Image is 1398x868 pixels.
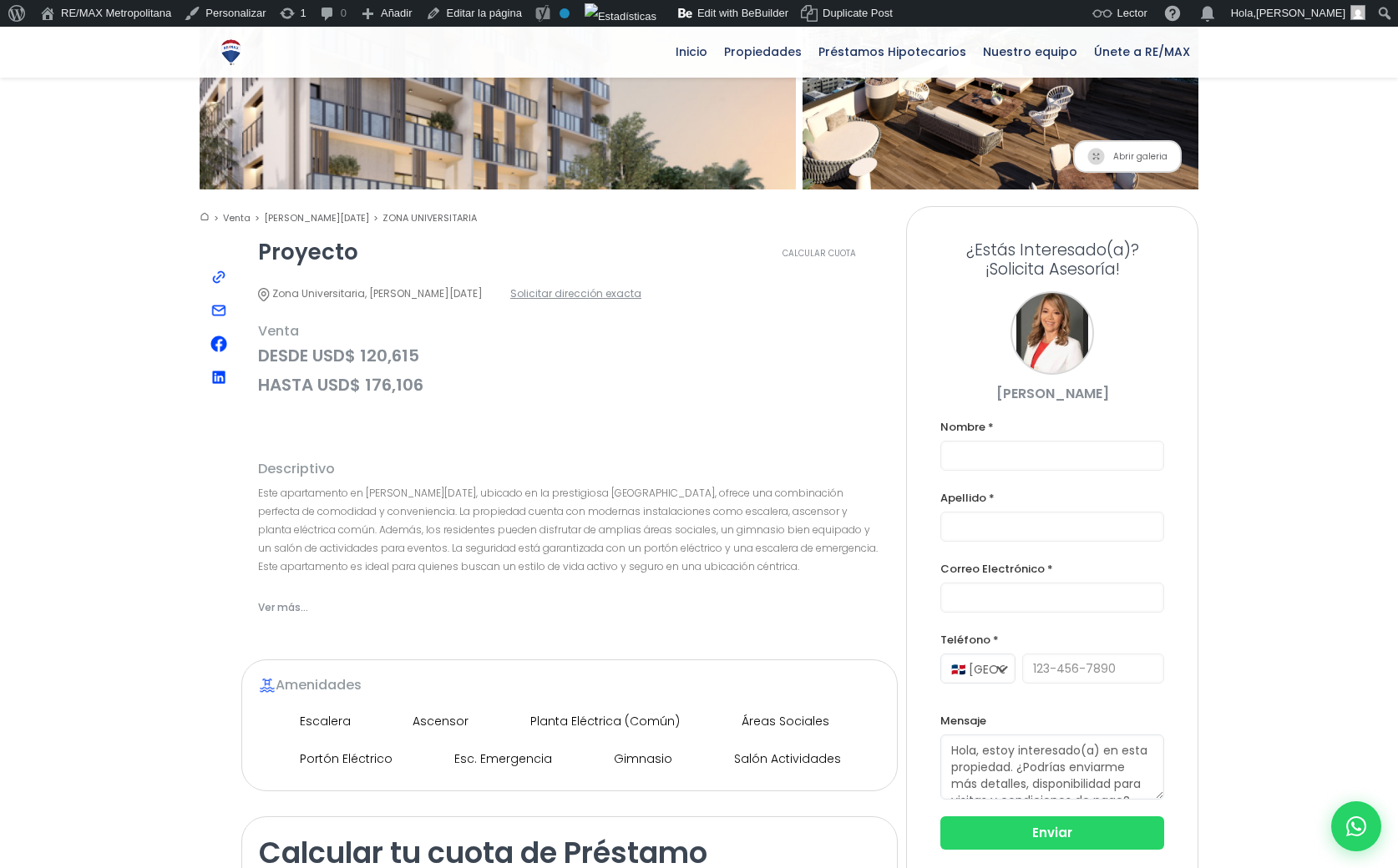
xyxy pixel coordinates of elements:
label: Correo Electrónico * [940,558,1164,579]
img: Visitas de 48 horas. Haz clic para ver más estadísticas del sitio. [585,3,656,30]
a: Calcular Cuota [757,241,881,266]
img: Abrir galeria [1087,148,1105,165]
h2: Descriptivo [258,462,881,476]
span: Esc. Emergencia [413,744,565,774]
a: ZONA UNIVERSITARIA [382,211,477,225]
label: Nombre * [940,416,1164,437]
span: Planta Eléctrica (Común) [489,707,692,736]
img: Compartir en Linkedin [212,371,225,384]
img: Icono de amenidades [259,677,276,694]
a: Nuestro equipo [975,27,1086,77]
p: [PERSON_NAME] [940,383,1164,404]
img: Planta Eléctrica (Común) [502,712,522,732]
a: Únete a RE/MAX [1086,27,1198,77]
p: Este apartamento en [PERSON_NAME][DATE], ubicado en la prestigiosa [GEOGRAPHIC_DATA], ofrece una ... [258,484,881,576]
span: Abrir galeria [1073,140,1182,173]
span: Propiedades [716,39,810,64]
img: Icono de dirección [258,288,270,300]
a: [PERSON_NAME][DATE] [264,211,378,225]
img: Proyecto en Zona Universitaria [783,1,1218,199]
span: Préstamos Hipotecarios [810,39,975,64]
span: Únete a RE/MAX [1086,39,1198,64]
span: Ascensor [372,707,481,736]
img: Compartir por correo [210,302,227,319]
span: HASTA USD$ 176,106 [258,375,881,396]
label: Apellido * [940,487,1164,508]
span: Escalera [259,707,363,736]
textarea: Hola, estoy interesado(a) en esta propiedad. ¿Podrías enviarme más detalles, disponibilidad para ... [940,734,1164,800]
span: Salón Actividades [693,744,853,774]
span: Áreas Sociales [701,707,842,736]
img: Gimnasio [585,749,605,770]
img: Áreas Sociales [713,712,733,732]
button: Enviar [940,816,1164,850]
span: Zona Universitaria, [PERSON_NAME][DATE] [258,283,483,304]
span: Nuestro equipo [975,39,1086,64]
label: Mensaje [940,710,1164,731]
img: Copiar Enlace [210,269,227,285]
span: Venta [258,320,881,341]
a: Venta [223,211,260,225]
span: [PERSON_NAME] [1256,7,1345,19]
div: No indexar [560,8,570,18]
img: Inicio [200,211,210,222]
span: Solicitar dirección exacta [510,283,641,304]
a: RE/MAX Metropolitana [216,27,246,77]
img: Portón Eléctrico [271,749,291,770]
h3: ¡Solicita Asesoría! [940,240,1164,279]
img: Logo de REMAX [216,38,246,67]
input: 123-456-7890 [1022,654,1164,684]
span: Portón Eléctrico [259,744,405,774]
img: Esc. Emergencia [426,749,446,770]
span: Copiar enlace [206,265,231,290]
a: Inicio [667,27,716,77]
span: Gimnasio [573,744,685,774]
span: Inicio [667,39,716,64]
h1: Proyecto [258,241,358,263]
span: DESDE USD$ 120,615 [258,346,881,366]
h2: Amenidades [259,677,880,694]
a: Propiedades [716,27,810,77]
img: Compartir en Facebook [210,336,227,352]
label: Teléfono * [940,629,1164,650]
img: Salón Actividades [706,749,726,770]
div: Franklin Marte [1011,291,1094,375]
img: Escalera [271,712,291,732]
span: Ver más... [258,597,308,618]
img: Ascensor [384,712,404,732]
a: Préstamos Hipotecarios [810,27,975,77]
span: ¿Estás Interesado(a)? [940,240,1164,260]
